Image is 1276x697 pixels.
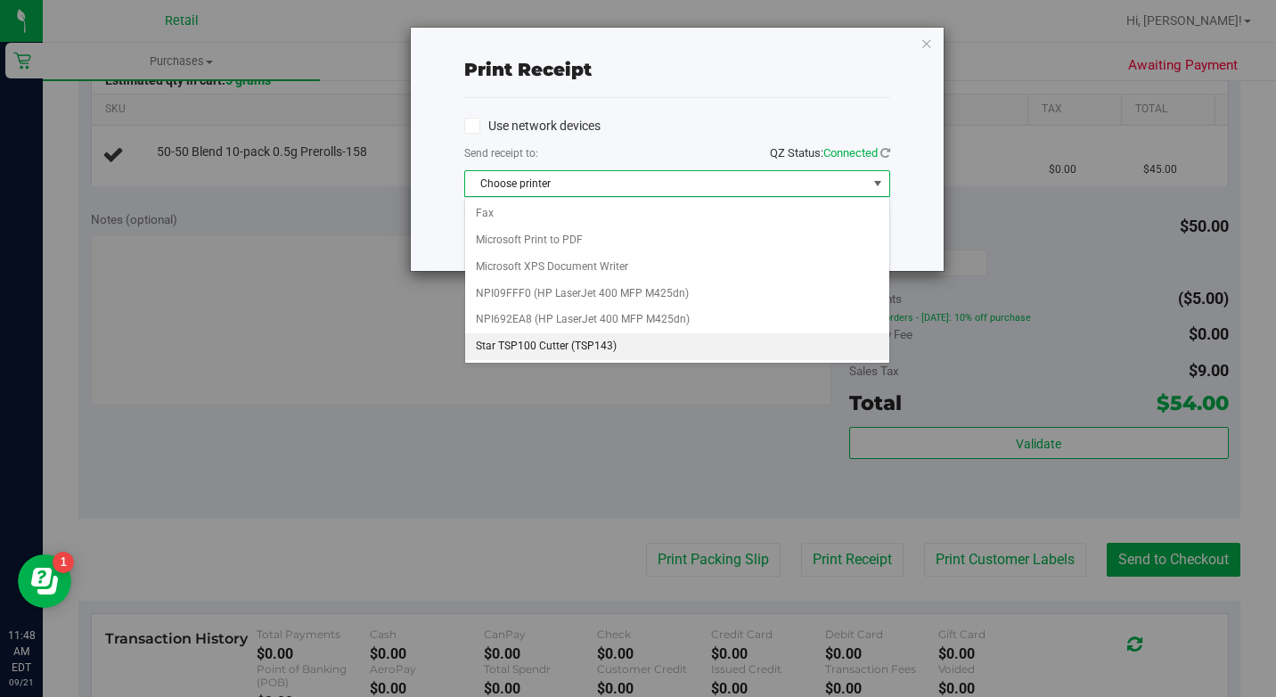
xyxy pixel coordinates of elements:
iframe: Resource center unread badge [53,552,74,573]
span: Print receipt [464,59,592,80]
li: Microsoft XPS Document Writer [465,254,889,281]
iframe: Resource center [18,554,71,608]
label: Use network devices [464,117,601,135]
li: NPI09FFF0 (HP LaserJet 400 MFP M425dn) [465,281,889,307]
label: Send receipt to: [464,145,538,161]
li: Fax [465,201,889,227]
span: select [866,171,888,196]
li: NPI692EA8 (HP LaserJet 400 MFP M425dn) [465,307,889,333]
span: Choose printer [465,171,867,196]
li: Microsoft Print to PDF [465,227,889,254]
span: QZ Status: [770,146,890,160]
span: Connected [823,146,878,160]
li: Star TSP100 Cutter (TSP143) [465,333,889,360]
